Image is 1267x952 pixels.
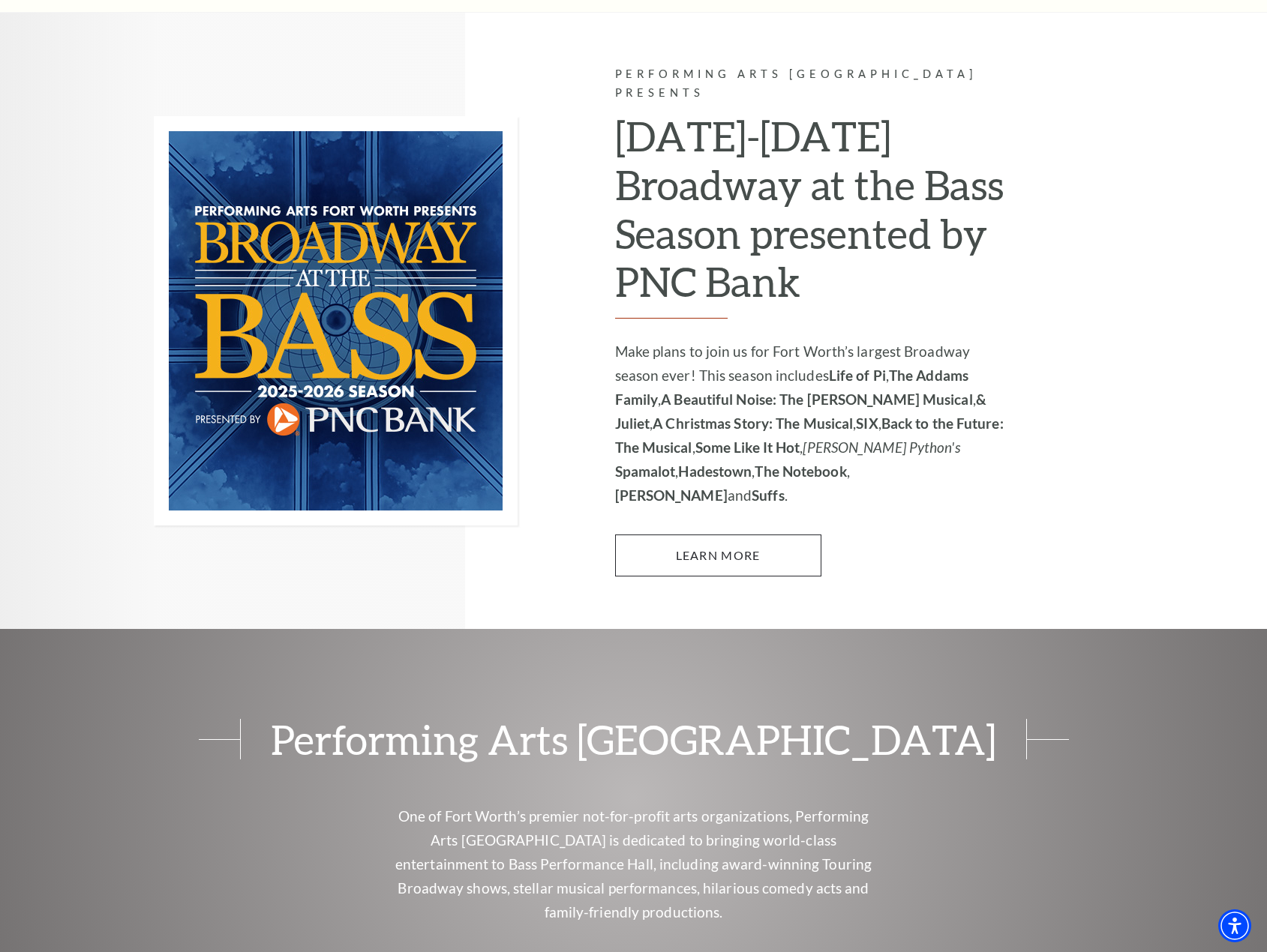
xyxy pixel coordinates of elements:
a: Learn More 2025-2026 Broadway at the Bass Season presented by PNC Bank [615,534,821,576]
strong: Back to the Future: The Musical [615,415,1004,456]
strong: SIX [856,415,878,432]
span: Performing Arts [GEOGRAPHIC_DATA] [240,719,1027,759]
strong: The Notebook [755,463,846,480]
p: One of Fort Worth’s premier not-for-profit arts organizations, Performing Arts [GEOGRAPHIC_DATA] ... [390,804,878,924]
strong: Some Like It Hot [695,439,800,456]
h2: [DATE]-[DATE] Broadway at the Bass Season presented by PNC Bank [615,112,1016,319]
p: Performing Arts [GEOGRAPHIC_DATA] Presents [615,65,1016,103]
em: [PERSON_NAME] Python's [803,439,959,456]
strong: Suffs [752,486,785,504]
div: Accessibility Menu [1218,909,1251,942]
strong: The Addams Family [615,367,968,408]
strong: Spamalot [615,463,676,480]
strong: A Christmas Story: The Musical [653,415,853,432]
strong: Hadestown [678,463,752,480]
strong: [PERSON_NAME] [615,486,728,504]
strong: A Beautiful Noise: The [PERSON_NAME] Musical [661,391,972,408]
p: Make plans to join us for Fort Worth’s largest Broadway season ever! This season includes , , , ,... [615,340,1016,507]
strong: & Juliet [615,391,986,432]
strong: Life of Pi [829,367,886,384]
img: Performing Arts Fort Worth Presents [154,116,518,525]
